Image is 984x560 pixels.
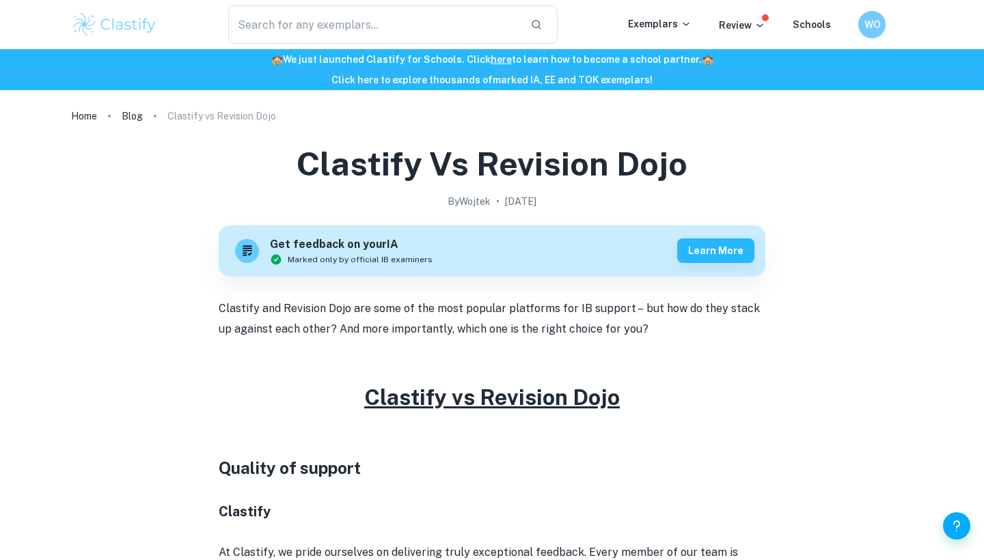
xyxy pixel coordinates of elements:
[219,225,765,277] a: Get feedback on yourIAMarked only by official IB examinersLearn more
[864,17,880,32] h6: WO
[858,11,886,38] button: WO
[288,253,433,266] span: Marked only by official IB examiners
[228,5,519,44] input: Search for any exemplars...
[297,142,687,186] h1: Clastify vs Revision Dojo
[943,512,970,540] button: Help and Feedback
[3,52,981,67] h6: We just launched Clastify for Schools. Click to learn how to become a school partner.
[3,72,981,87] h6: Click here to explore thousands of marked IA, EE and TOK exemplars !
[505,194,536,209] h2: [DATE]
[496,194,500,209] p: •
[719,18,765,33] p: Review
[270,236,433,253] h6: Get feedback on your IA
[364,384,620,410] u: Clastify vs Revision Dojo
[219,456,765,480] h3: Quality of support
[71,107,97,126] a: Home
[219,501,765,522] h4: Clastify
[491,54,512,65] a: here
[628,16,692,31] p: Exemplars
[702,54,713,65] span: 🏫
[271,54,283,65] span: 🏫
[448,194,491,209] h2: By Wojtek
[167,109,276,124] p: Clastify vs Revision Dojo
[219,298,765,340] p: Clastify and Revision Dojo are some of the most popular platforms for IB support – but how do the...
[677,238,754,263] button: Learn more
[793,19,831,30] a: Schools
[71,11,158,38] img: Clastify logo
[122,107,143,126] a: Blog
